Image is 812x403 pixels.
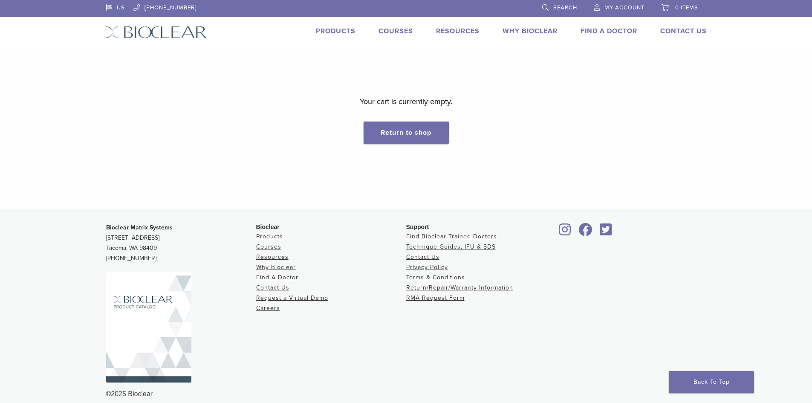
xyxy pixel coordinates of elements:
[256,274,298,281] a: Find A Doctor
[406,253,439,261] a: Contact Us
[553,4,577,11] span: Search
[503,27,558,35] a: Why Bioclear
[106,272,191,383] img: Bioclear
[576,228,595,237] a: Bioclear
[406,243,496,250] a: Technique Guides, IFU & SDS
[597,228,615,237] a: Bioclear
[556,228,574,237] a: Bioclear
[604,4,644,11] span: My Account
[406,233,497,240] a: Find Bioclear Trained Doctors
[406,274,465,281] a: Terms & Conditions
[256,253,289,261] a: Resources
[256,284,289,291] a: Contact Us
[364,122,449,144] a: Return to shop
[660,27,707,35] a: Contact Us
[256,223,280,230] span: Bioclear
[406,264,448,271] a: Privacy Policy
[581,27,637,35] a: Find A Doctor
[406,294,465,302] a: RMA Request Form
[669,371,754,393] a: Back To Top
[256,304,280,312] a: Careers
[106,389,706,399] div: ©2025 Bioclear
[256,294,328,302] a: Request a Virtual Demo
[675,4,698,11] span: 0 items
[106,223,256,264] p: [STREET_ADDRESS] Tacoma, WA 98409 [PHONE_NUMBER]
[360,95,452,108] p: Your cart is currently empty.
[436,27,480,35] a: Resources
[256,243,281,250] a: Courses
[379,27,413,35] a: Courses
[316,27,355,35] a: Products
[106,224,173,231] strong: Bioclear Matrix Systems
[256,233,283,240] a: Products
[256,264,296,271] a: Why Bioclear
[406,223,429,230] span: Support
[406,284,513,291] a: Return/Repair/Warranty Information
[106,26,207,38] img: Bioclear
